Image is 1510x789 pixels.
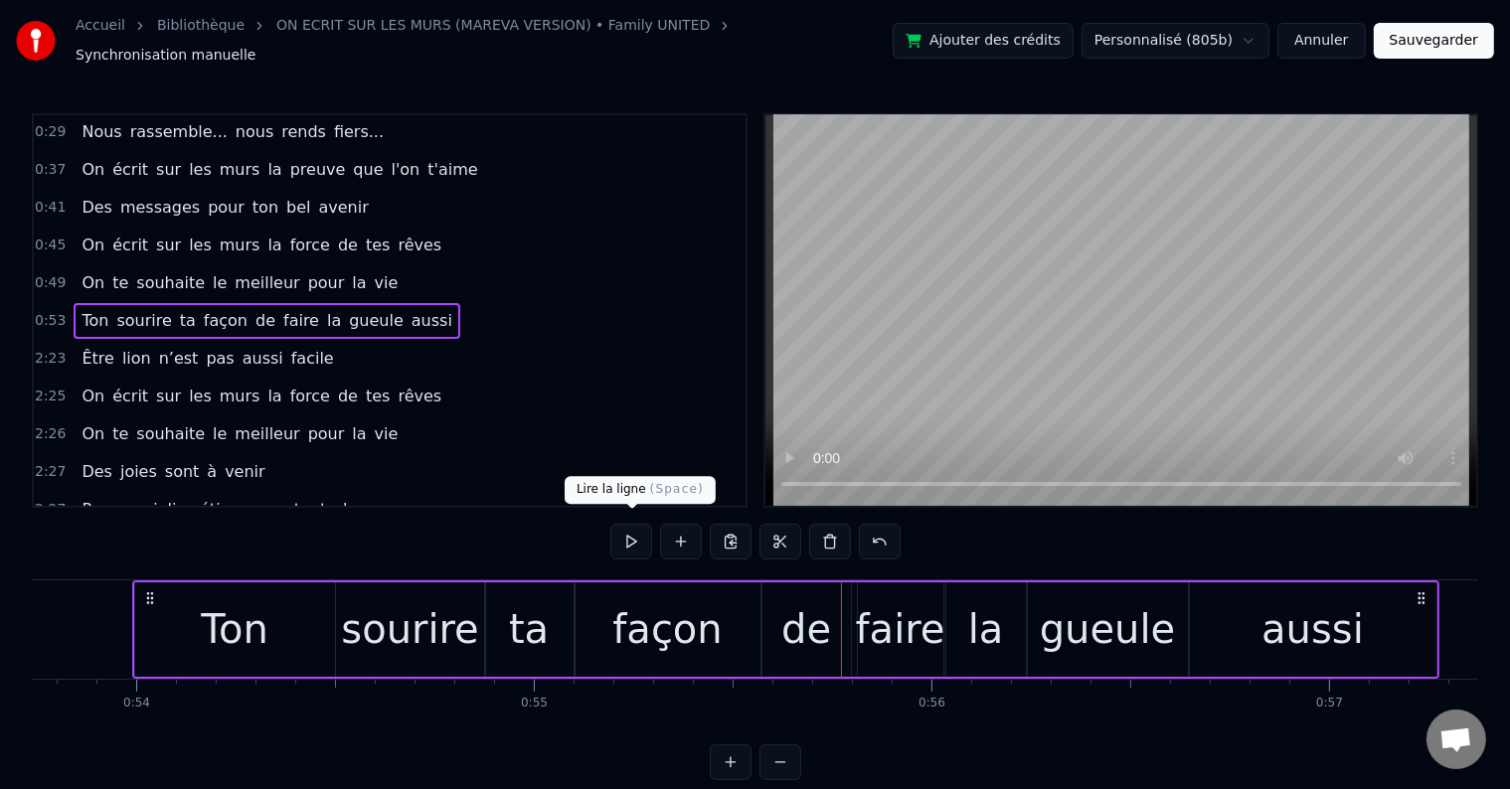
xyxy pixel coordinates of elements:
span: nous [234,120,275,143]
span: 0:41 [35,198,66,218]
span: force [288,234,332,256]
span: les [187,234,214,256]
span: lion [120,347,153,370]
img: youka [16,21,56,61]
span: On [80,271,106,294]
span: Synchronisation manuelle [76,46,256,66]
span: le [211,422,229,445]
span: 0:37 [35,160,66,180]
span: rêves [396,234,443,256]
span: de [336,385,360,407]
span: de [336,234,360,256]
span: faire [281,309,321,332]
div: de [781,599,831,659]
span: On [80,422,106,445]
span: On [80,158,106,181]
span: la [350,271,368,294]
span: venir [223,460,266,483]
span: joies [118,460,159,483]
span: messages [118,196,202,219]
div: Ton [201,599,267,659]
span: écrit [110,158,150,181]
div: faire [856,599,945,659]
span: murs [218,158,262,181]
span: rassemble... [128,120,230,143]
span: la [265,234,283,256]
span: 0:45 [35,236,66,255]
span: les [187,385,214,407]
button: Annuler [1277,23,1365,59]
div: ta [509,599,549,659]
span: de [253,309,277,332]
span: 2:27 [35,462,66,482]
span: 0:53 [35,311,66,331]
span: joli [151,498,178,521]
div: aussi [1261,599,1364,659]
span: meilleur [233,271,301,294]
nav: breadcrumb [76,16,893,66]
span: souhaite [134,271,207,294]
span: aussi [241,347,285,370]
div: la [968,599,1004,659]
span: tes [364,385,392,407]
div: gueule [1040,599,1175,659]
span: que [351,158,385,181]
span: façon [202,309,250,332]
div: 0:56 [919,696,945,711]
span: sont [163,460,202,483]
span: pour [248,498,288,521]
div: 0:54 [123,696,150,711]
span: l'on [390,158,422,181]
span: pour [306,271,347,294]
span: rêves [396,385,443,407]
a: Ouvrir le chat [1426,710,1486,769]
span: 0:49 [35,273,66,293]
span: un [123,498,147,521]
button: Ajouter des crédits [893,23,1074,59]
span: 0:29 [35,122,66,142]
span: ton [251,196,280,219]
span: 2:27 [35,500,66,520]
a: ON ECRIT SUR LES MURS (MAREVA VERSION) • Family UNITED [276,16,710,36]
span: facile [289,347,336,370]
span: la [265,385,283,407]
span: souhaite [134,422,207,445]
div: 0:57 [1316,696,1343,711]
span: Nous [80,120,123,143]
span: ta [178,309,198,332]
span: vie [373,271,401,294]
span: murs [218,234,262,256]
span: écrit [110,234,150,256]
span: Pour [80,498,119,521]
span: ( Space ) [650,482,704,496]
span: murs [218,385,262,407]
span: pour [306,422,347,445]
div: sourire [341,599,478,659]
span: meilleur [233,422,301,445]
span: sur [154,158,183,181]
a: Bibliothèque [157,16,245,36]
div: 0:55 [521,696,548,711]
span: à [205,460,219,483]
span: pas [204,347,236,370]
span: aussi [410,309,454,332]
span: métier, [182,498,244,521]
span: sur [154,234,183,256]
span: le [211,271,229,294]
span: la [265,158,283,181]
span: les [187,158,214,181]
span: Des [80,460,114,483]
span: te [110,271,130,294]
span: avenir [317,196,371,219]
span: preuve [288,158,348,181]
a: Accueil [76,16,125,36]
span: sur [154,385,183,407]
span: changer [332,498,401,521]
span: Ton [80,309,110,332]
span: 2:26 [35,424,66,444]
span: force [288,385,332,407]
span: On [80,234,106,256]
span: fiers... [332,120,386,143]
div: façon [612,599,722,659]
span: la [350,422,368,445]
